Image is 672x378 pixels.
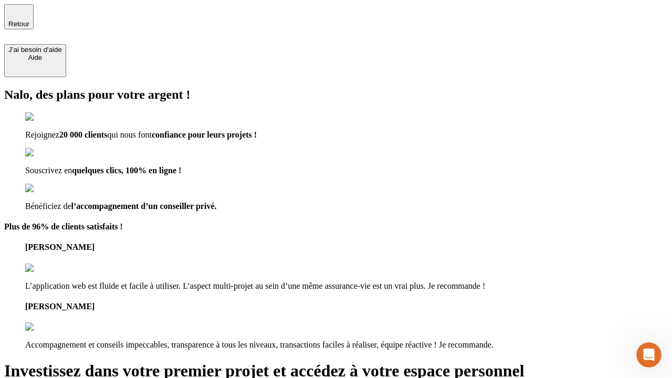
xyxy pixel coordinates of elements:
span: Rejoignez [25,130,59,139]
h4: [PERSON_NAME] [25,243,668,252]
h2: Nalo, des plans pour votre argent ! [4,88,668,102]
span: l’accompagnement d’un conseiller privé. [71,202,217,211]
iframe: Intercom live chat [636,342,661,367]
button: J’ai besoin d'aideAide [4,44,66,77]
button: Retour [4,4,34,29]
span: Retour [8,20,29,28]
span: Bénéficiez de [25,202,71,211]
div: J’ai besoin d'aide [8,46,62,54]
h4: [PERSON_NAME] [25,302,668,311]
span: confiance pour leurs projets ! [152,130,257,139]
img: reviews stars [25,264,77,273]
img: checkmark [25,112,70,122]
div: Aide [8,54,62,61]
span: Souscrivez en [25,166,72,175]
img: reviews stars [25,322,77,332]
p: L’application web est fluide et facile à utiliser. L’aspect multi-projet au sein d’une même assur... [25,281,668,291]
p: Accompagnement et conseils impeccables, transparence à tous les niveaux, transactions faciles à r... [25,340,668,350]
span: quelques clics, 100% en ligne ! [72,166,181,175]
span: qui nous font [107,130,151,139]
span: 20 000 clients [59,130,108,139]
h4: Plus de 96% de clients satisfaits ! [4,222,668,232]
img: checkmark [25,184,70,193]
img: checkmark [25,148,70,157]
